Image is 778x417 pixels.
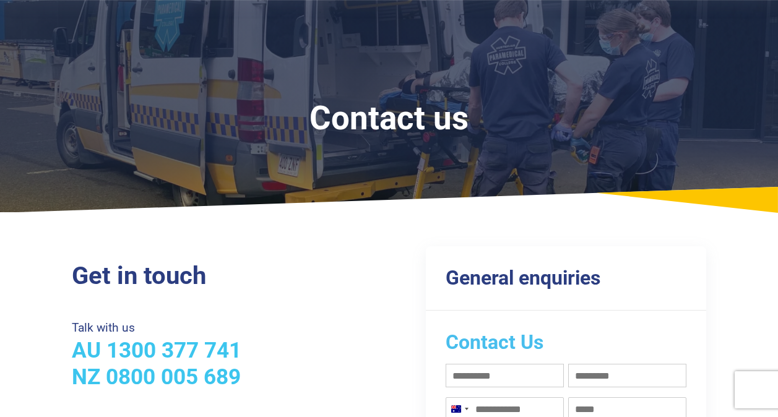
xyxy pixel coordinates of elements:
[103,99,675,138] h1: Contact us
[72,337,241,363] a: AU 1300 377 741
[72,320,381,335] h4: Talk with us
[72,261,381,291] h2: Get in touch
[446,266,686,290] h3: General enquiries
[72,364,241,390] a: NZ 0800 005 689
[446,330,686,354] h2: Contact Us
